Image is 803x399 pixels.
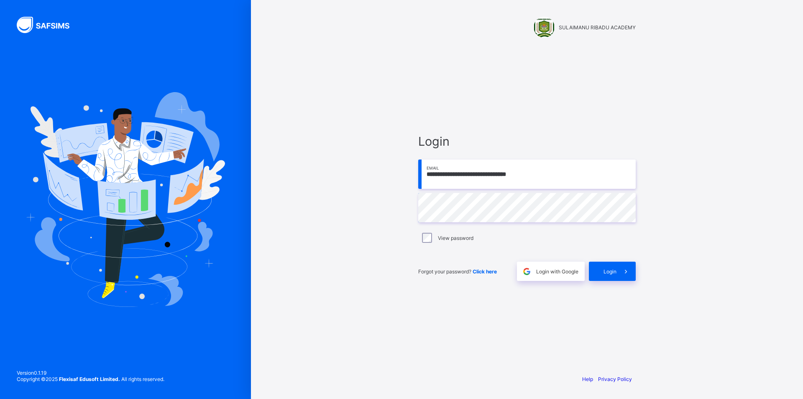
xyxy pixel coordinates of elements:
strong: Flexisaf Edusoft Limited. [59,376,120,382]
img: Hero Image [26,92,225,306]
a: Privacy Policy [598,376,632,382]
a: Click here [473,268,497,275]
img: SAFSIMS Logo [17,17,79,33]
span: Forgot your password? [418,268,497,275]
img: google.396cfc9801f0270233282035f929180a.svg [522,267,532,276]
span: Login [418,134,636,149]
span: SULAIMANU RIBADU ACADEMY [559,24,636,31]
span: Copyright © 2025 All rights reserved. [17,376,164,382]
span: Login with Google [536,268,578,275]
span: Version 0.1.19 [17,370,164,376]
span: Login [604,268,616,275]
a: Help [582,376,593,382]
label: View password [438,235,473,241]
